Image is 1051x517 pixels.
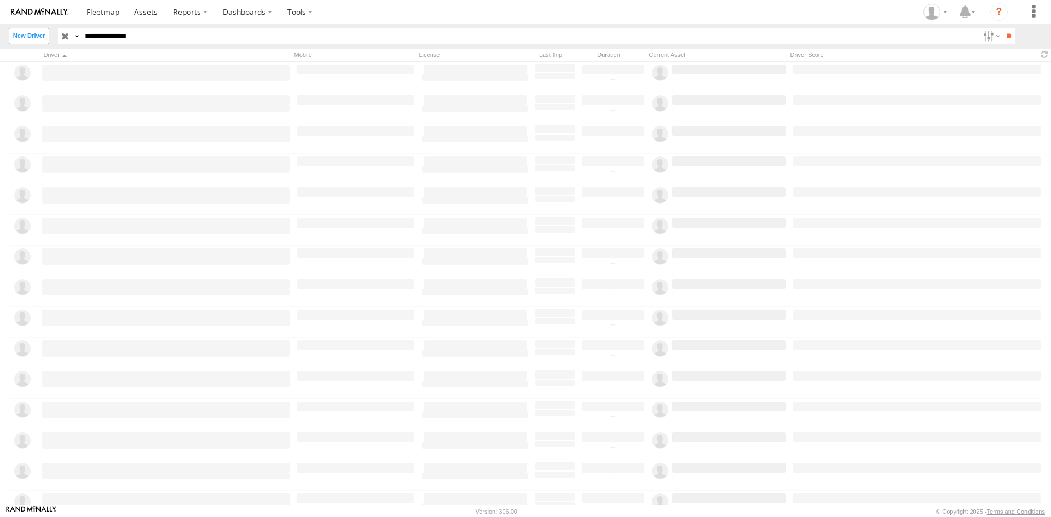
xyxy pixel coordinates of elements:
img: rand-logo.svg [11,8,68,16]
div: Last Trip [530,50,571,60]
div: Duration [576,50,642,60]
div: Click to Sort [41,50,287,60]
div: Driver Score [787,50,1033,60]
div: Current Asset [646,50,783,60]
div: License [416,50,525,60]
div: Version: 306.00 [476,508,517,515]
div: © Copyright 2025 - [936,508,1045,515]
div: Tye Clark [920,4,951,20]
label: Search Filter Options [979,28,1002,44]
a: Visit our Website [6,506,56,517]
span: Refresh [1038,50,1051,60]
a: Terms and Conditions [987,508,1045,515]
label: Search Query [72,28,81,44]
label: Create New Driver [9,28,49,44]
div: Mobile [291,50,412,60]
i: ? [990,3,1008,21]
